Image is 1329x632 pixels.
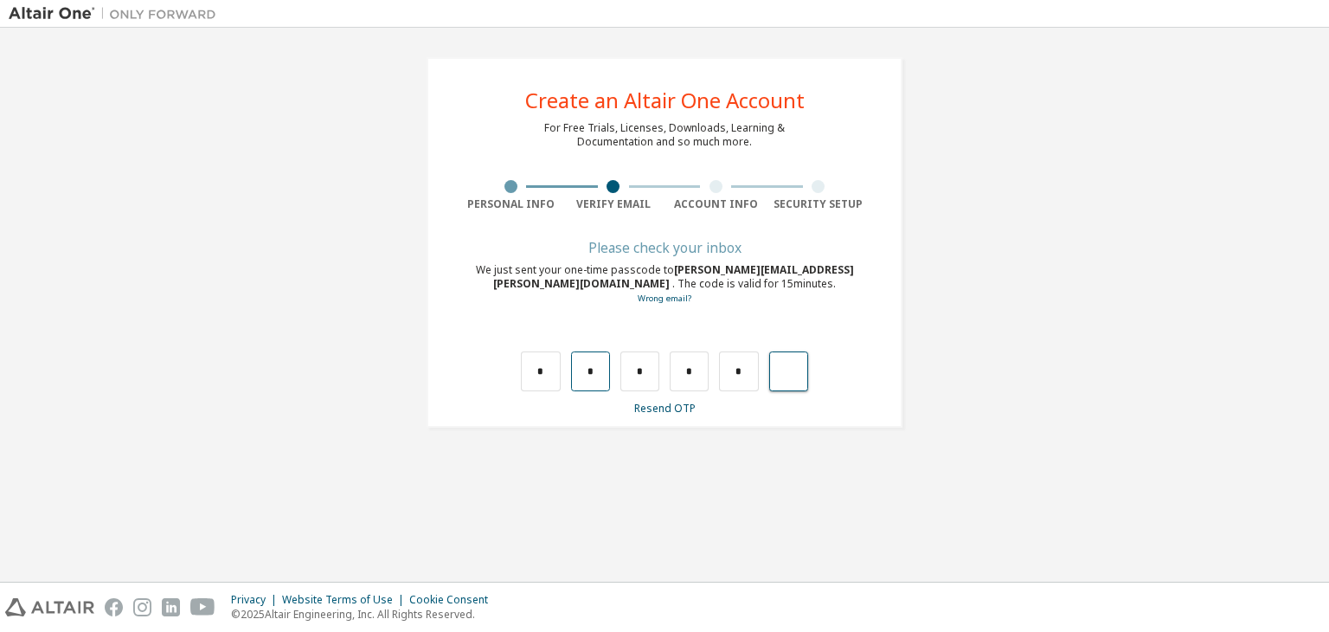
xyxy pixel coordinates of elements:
[634,401,696,416] a: Resend OTP
[231,593,282,607] div: Privacy
[638,293,691,304] a: Go back to the registration form
[562,197,665,211] div: Verify Email
[525,90,805,111] div: Create an Altair One Account
[767,197,870,211] div: Security Setup
[133,598,151,616] img: instagram.svg
[459,263,870,306] div: We just sent your one-time passcode to . The code is valid for 15 minutes.
[459,242,870,253] div: Please check your inbox
[459,197,562,211] div: Personal Info
[544,121,785,149] div: For Free Trials, Licenses, Downloads, Learning & Documentation and so much more.
[9,5,225,23] img: Altair One
[493,262,854,291] span: [PERSON_NAME][EMAIL_ADDRESS][PERSON_NAME][DOMAIN_NAME]
[409,593,498,607] div: Cookie Consent
[231,607,498,622] p: © 2025 Altair Engineering, Inc. All Rights Reserved.
[5,598,94,616] img: altair_logo.svg
[105,598,123,616] img: facebook.svg
[162,598,180,616] img: linkedin.svg
[664,197,767,211] div: Account Info
[190,598,215,616] img: youtube.svg
[282,593,409,607] div: Website Terms of Use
